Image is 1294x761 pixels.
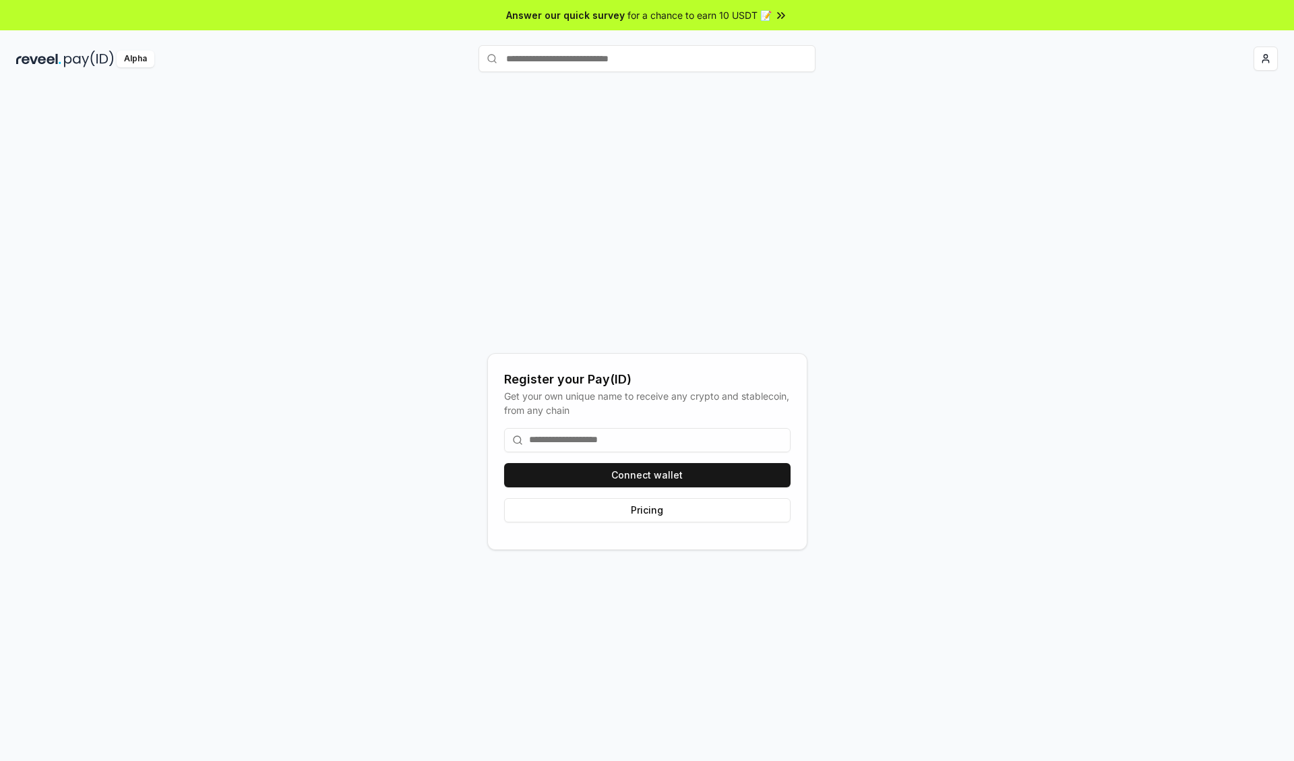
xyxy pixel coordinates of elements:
span: Answer our quick survey [506,8,625,22]
img: reveel_dark [16,51,61,67]
img: pay_id [64,51,114,67]
div: Register your Pay(ID) [504,370,791,389]
span: for a chance to earn 10 USDT 📝 [627,8,772,22]
div: Alpha [117,51,154,67]
div: Get your own unique name to receive any crypto and stablecoin, from any chain [504,389,791,417]
button: Connect wallet [504,463,791,487]
button: Pricing [504,498,791,522]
